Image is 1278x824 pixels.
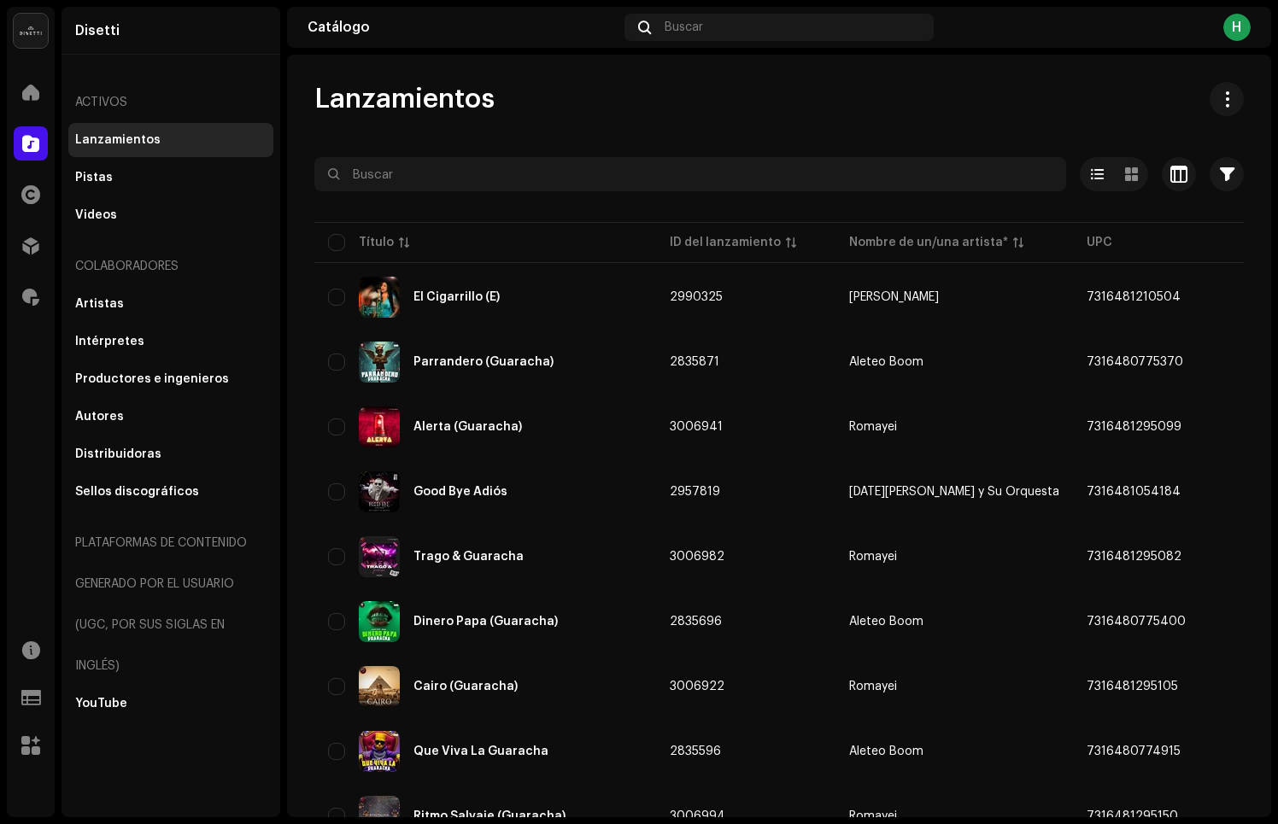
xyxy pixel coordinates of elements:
img: 5d587515-cc04-4626-87e5-724347fd3de8 [359,731,400,772]
div: Productores e ingenieros [75,372,229,386]
re-m-nav-item: Artistas [68,287,273,321]
span: 7316481295150 [1087,810,1178,822]
div: Aleteo Boom [849,356,923,368]
div: Aleteo Boom [849,616,923,628]
div: YouTube [75,697,127,710]
div: [PERSON_NAME] [849,291,939,303]
img: 02a7c2d3-3c89-4098-b12f-2ff2945c95ee [14,14,48,48]
div: Cairo (Guaracha) [413,681,518,693]
span: Noel Vargas y Su Orquesta [849,486,1059,498]
div: Trago & Guaracha [413,551,524,563]
span: 3006922 [670,681,724,693]
span: 3006941 [670,421,723,433]
re-a-nav-header: Colaboradores [68,246,273,287]
re-a-nav-header: Activos [68,82,273,123]
span: 7316480775400 [1087,616,1186,628]
div: Romayei [849,810,897,822]
span: 7316480775370 [1087,356,1183,368]
div: Sellos discográficos [75,485,199,499]
span: Aleteo Boom [849,356,1059,368]
div: Aleteo Boom [849,745,923,757]
span: 7316481295105 [1087,681,1178,693]
img: 35faa864-57eb-4adc-a46f-ce086f442ec8 [359,406,400,447]
img: 6677bc5d-f655-4257-be39-6cc755268c3d [359,666,400,707]
div: [DATE][PERSON_NAME] y Su Orquesta [849,486,1059,498]
span: Romayei [849,421,1059,433]
span: 3006994 [670,810,725,822]
div: Romayei [849,421,897,433]
span: 7316481295099 [1087,421,1181,433]
div: Parrandero (Guaracha) [413,356,554,368]
div: Título [359,234,394,251]
span: Aleteo Boom [849,616,1059,628]
re-m-nav-item: Lanzamientos [68,123,273,157]
div: Nombre de un/una artista* [849,234,1008,251]
re-m-nav-item: Sellos discográficos [68,475,273,509]
span: Romayei [849,551,1059,563]
re-m-nav-item: Autores [68,400,273,434]
span: 2990325 [670,291,723,303]
div: Good Bye Adiós [413,486,507,498]
span: 7316481054184 [1087,486,1181,498]
div: Artistas [75,297,124,311]
img: a3d94e90-0156-486c-839e-ad77b41e3351 [359,536,400,577]
div: ID del lanzamiento [670,234,781,251]
re-m-nav-item: Distribuidoras [68,437,273,471]
input: Buscar [314,157,1066,191]
span: 2835871 [670,356,719,368]
div: Alerta (Guaracha) [413,421,522,433]
re-a-nav-header: Plataformas de contenido generado por el usuario (UGC, por sus siglas en inglés) [68,523,273,687]
div: El Cigarrillo (E) [413,291,500,303]
div: Catálogo [308,20,618,34]
div: Videos [75,208,117,222]
re-m-nav-item: Pistas [68,161,273,195]
span: 7316481210504 [1087,291,1181,303]
div: Intérpretes [75,335,144,348]
span: Romayei [849,681,1059,693]
span: 7316481295082 [1087,551,1181,563]
img: 00cd3707-2aca-4341-91b5-718c0338a4ba [359,277,400,318]
div: Lanzamientos [75,133,161,147]
div: Dinero Papa (Guaracha) [413,616,558,628]
span: 2835596 [670,745,721,757]
div: Romayei [849,551,897,563]
re-m-nav-item: YouTube [68,687,273,721]
div: Romayei [849,681,897,693]
span: 2957819 [670,486,720,498]
div: Que Viva La Guaracha [413,745,548,757]
div: Ritmo Salvaje (Guaracha) [413,810,566,822]
div: Autores [75,410,124,424]
span: Lanzamientos [314,82,495,116]
re-m-nav-item: Videos [68,198,273,232]
span: 2835696 [670,616,722,628]
span: Aleteo Boom [849,745,1059,757]
img: 82ce420e-de82-457c-ad38-2defbcb3c3a1 [359,601,400,642]
span: Romayei [849,810,1059,822]
span: 7316480774915 [1087,745,1181,757]
div: Distribuidoras [75,447,161,461]
re-m-nav-item: Intérpretes [68,324,273,359]
span: Mafe Cardona [849,291,1059,303]
div: H [1223,14,1251,41]
div: Pistas [75,171,113,184]
span: 3006982 [670,551,724,563]
img: 28b6189e-10dd-4c95-ab0e-154f9b4467a5 [359,471,400,512]
span: Buscar [665,20,703,34]
re-m-nav-item: Productores e ingenieros [68,362,273,396]
img: 0fc072b8-c4bf-4e63-90b3-5b45140c06a7 [359,342,400,383]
